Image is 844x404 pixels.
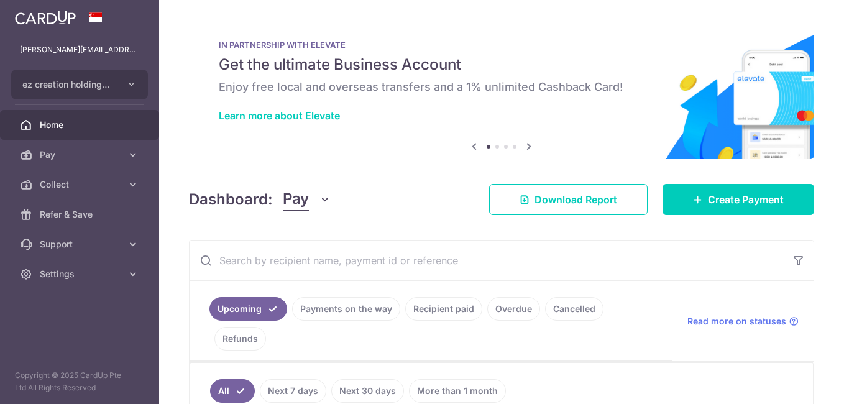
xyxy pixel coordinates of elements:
a: Recipient paid [405,297,482,321]
p: [PERSON_NAME][EMAIL_ADDRESS][DOMAIN_NAME] [20,44,139,56]
h6: Enjoy free local and overseas transfers and a 1% unlimited Cashback Card! [219,80,784,94]
span: Download Report [534,192,617,207]
input: Search by recipient name, payment id or reference [190,241,784,280]
a: Read more on statuses [687,315,799,328]
span: Home [40,119,122,131]
a: More than 1 month [409,379,506,403]
a: Next 30 days [331,379,404,403]
a: Download Report [489,184,648,215]
span: Settings [40,268,122,280]
span: Collect [40,178,122,191]
span: Refer & Save [40,208,122,221]
button: Pay [283,188,331,211]
a: Cancelled [545,297,603,321]
a: Refunds [214,327,266,351]
p: IN PARTNERSHIP WITH ELEVATE [219,40,784,50]
h5: Get the ultimate Business Account [219,55,784,75]
span: ez creation holdings pte ltd [22,78,114,91]
a: Create Payment [663,184,814,215]
a: Overdue [487,297,540,321]
a: All [210,379,255,403]
span: Create Payment [708,192,784,207]
h4: Dashboard: [189,188,273,211]
span: Pay [40,149,122,161]
img: CardUp [15,10,76,25]
span: Support [40,238,122,250]
a: Payments on the way [292,297,400,321]
img: Renovation banner [189,20,814,159]
a: Upcoming [209,297,287,321]
button: ez creation holdings pte ltd [11,70,148,99]
a: Learn more about Elevate [219,109,340,122]
span: Pay [283,188,309,211]
a: Next 7 days [260,379,326,403]
span: Read more on statuses [687,315,786,328]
